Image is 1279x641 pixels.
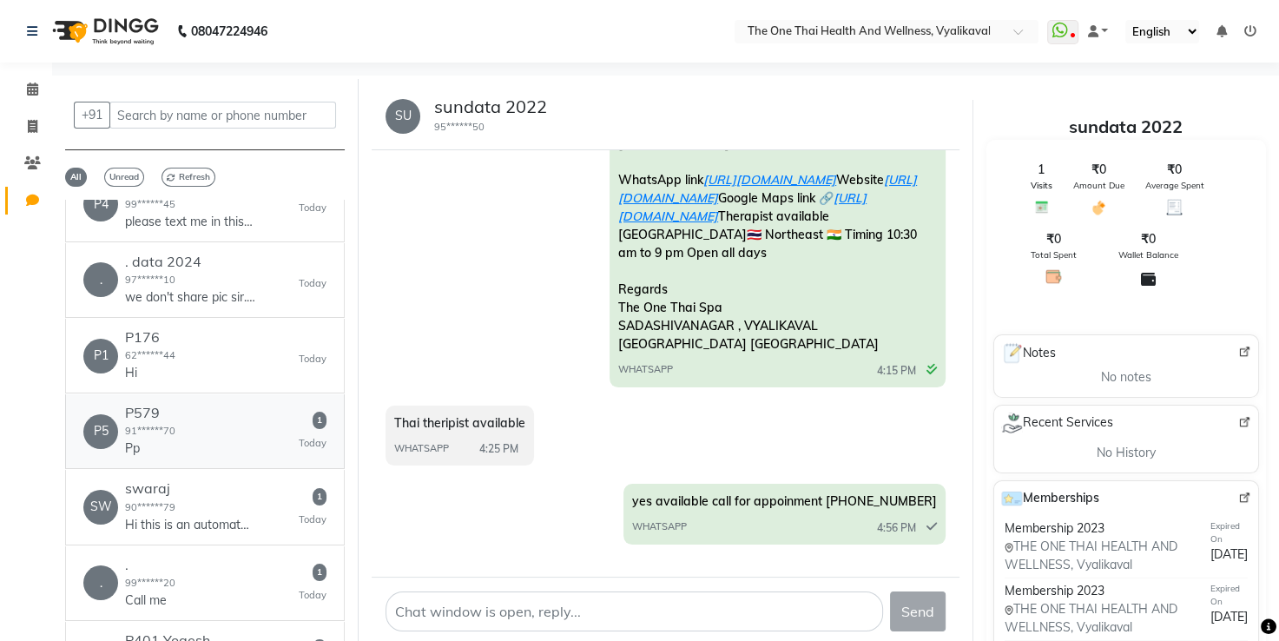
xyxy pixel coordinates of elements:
[1001,488,1099,509] span: Memberships
[125,591,175,610] p: Call me
[83,414,118,449] div: P5
[386,99,420,134] div: SU
[313,488,326,506] span: 1
[299,588,326,603] small: Today
[125,405,175,421] h6: P579
[299,352,326,367] small: Today
[1001,342,1056,365] span: Notes
[1101,368,1151,387] span: No notes
[1210,545,1248,564] span: [DATE]
[125,480,255,497] h6: swaraj
[1145,179,1204,192] span: Average Spent
[877,520,916,536] span: 4:56 PM
[1005,291,1251,323] span: Membership Expired
[1167,161,1182,179] span: ₹0
[299,276,326,291] small: Today
[125,254,255,270] h6: . data 2024
[1005,538,1210,574] span: THE ONE THAI HEALTH AND WELLNESS, Vyalikaval
[125,213,255,231] p: please text me in this number 9035690181
[1005,582,1104,600] span: Membership 2023
[632,519,687,534] span: WHATSAPP
[394,415,525,431] span: Thai theripist available
[1166,199,1183,215] img: Average Spent Icon
[83,339,118,373] div: P1
[313,412,326,429] span: 1
[1005,600,1210,637] span: THE ONE THAI HEALTH AND WELLNESS, Vyalikaval
[1210,608,1248,626] span: [DATE]
[1118,248,1178,261] span: Wallet Balance
[191,7,267,56] b: 08047224946
[125,557,175,573] h6: .
[109,102,336,129] input: Search by name or phone number
[1005,519,1104,538] span: Membership 2023
[299,201,326,215] small: Today
[1091,161,1106,179] span: ₹0
[125,516,255,534] p: ‎Hi this is an automated message : Thank you for your message. Er [PERSON_NAME] is unavailable ri...
[877,363,916,379] span: 4:15 PM
[1038,161,1045,179] span: 1
[44,7,163,56] img: logo
[162,168,215,187] span: Refresh
[299,436,326,451] small: Today
[1031,179,1052,192] span: Visits
[1045,268,1062,285] img: Total Spent Icon
[125,439,175,458] p: Pp
[1001,413,1113,433] span: Recent Services
[125,329,175,346] h6: P176
[125,288,255,307] p: we don't share pic sir. call for appoinment 9035690181
[1097,444,1156,462] span: No History
[1073,179,1124,192] span: Amount Due
[299,512,326,527] small: Today
[83,187,118,221] div: P4
[394,441,449,456] span: WHATSAPP
[83,565,118,600] div: .
[65,168,87,187] span: All
[1031,248,1077,261] span: Total Spent
[986,114,1266,140] div: sundata 2022
[703,172,836,188] a: [URL][DOMAIN_NAME]
[1091,199,1107,216] img: Amount Due Icon
[1046,230,1061,248] span: ₹0
[1210,520,1240,545] span: Expired On
[83,490,118,525] div: SW
[74,102,110,129] button: +91
[125,364,175,382] p: Hi
[83,262,118,297] div: .
[632,493,937,509] span: yes available call for appoinment [PHONE_NUMBER]
[104,168,144,187] span: Unread
[434,96,547,117] h5: sundata 2022
[479,441,518,457] span: 4:25 PM
[618,362,673,377] span: WHATSAPP
[313,564,326,581] span: 1
[1210,583,1240,607] span: Expired On
[1141,230,1156,248] span: ₹0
